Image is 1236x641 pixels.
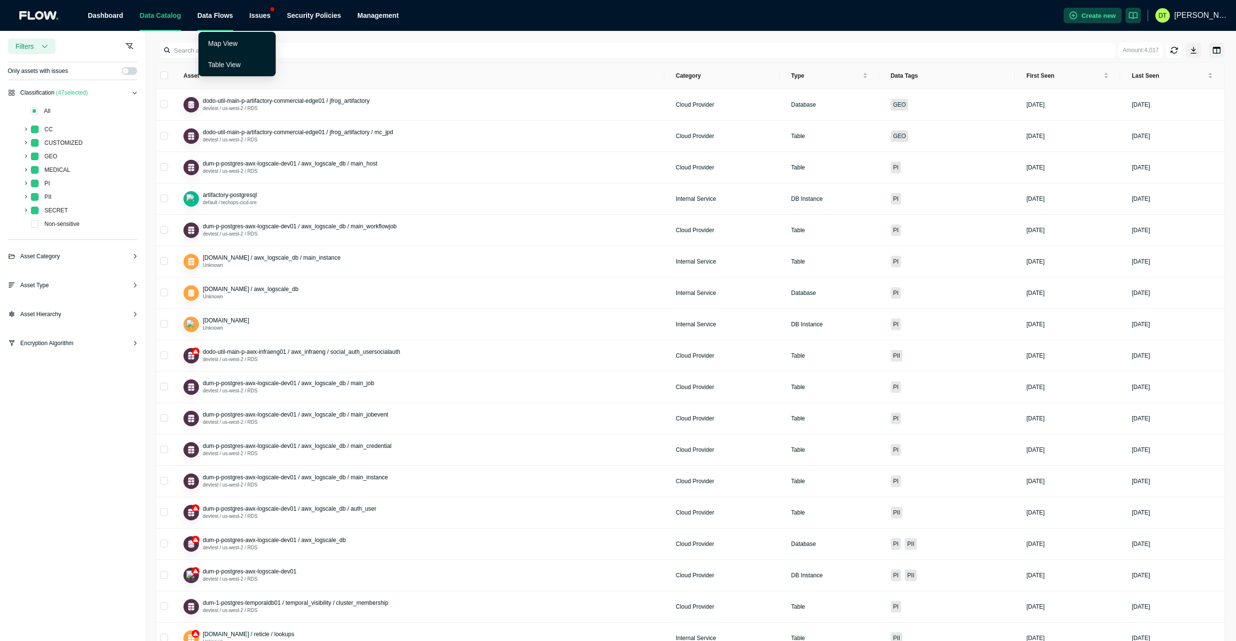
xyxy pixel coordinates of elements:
[780,246,879,278] td: Table
[183,254,653,269] div: Table[DOMAIN_NAME] / awx_logscale_db / main_instanceUnknown
[44,221,80,227] span: Non-sensitive
[664,340,780,372] td: Cloud Provider
[186,100,197,110] img: Database
[780,183,879,215] td: DB Instance
[905,570,917,581] span: PII
[664,309,780,340] td: Internal Service
[20,309,61,319] span: Asset Hierarchy
[186,539,197,549] img: Database
[203,223,397,230] button: dum-p-postgres-awx-logscale-dev01 / awx_logscale_db / main_workflowjob
[183,442,199,458] button: Table
[186,382,197,392] img: Table
[183,411,653,426] div: Tabledum-p-postgres-awx-logscale-dev01 / awx_logscale_db / main_jobeventdevtest / us-west-2 / RDS
[1132,509,1150,516] div: [DATE]
[183,317,199,332] button: DBInstance
[1026,571,1045,579] div: [DATE]
[162,42,1115,58] input: Search assets within catalog
[780,497,879,529] td: Table
[203,231,257,237] span: devtest / us-west-2 / RDS
[203,160,378,167] button: dum-p-postgres-awx-logscale-dev01 / awx_logscale_db / main_host
[1132,415,1150,422] div: [DATE]
[183,97,199,112] button: Database
[891,99,909,111] span: GEO
[891,601,901,613] span: PI
[183,505,653,520] div: Tabledum-p-postgres-awx-logscale-dev01 / awx_logscale_db / auth_userdevtest / us-west-2 / RDS
[186,257,197,267] img: Table
[1026,195,1045,203] div: [DATE]
[1132,101,1150,109] div: [DATE]
[203,514,257,519] span: devtest / us-west-2 / RDS
[44,126,53,133] span: CC
[183,191,199,207] button: DBInstance
[203,411,388,418] span: dum-p-postgres-awx-logscale-dev01 / awx_logscale_db / main_jobevent
[780,372,879,403] td: Table
[20,280,49,290] span: Asset Type
[203,631,294,638] span: [DOMAIN_NAME] / reticle / lookups
[1026,477,1045,485] div: [DATE]
[183,505,199,520] button: Table
[183,348,653,363] div: Tabledodo-util-main-p-awx-infraeng01 / awx_infraeng / social_auth_usersocialauthdevtest / us-west...
[1120,63,1224,89] th: Last Seen
[203,294,223,299] span: Unknown
[183,379,653,395] div: Tabledum-p-postgres-awx-logscale-dev01 / awx_logscale_db / main_jobdevtest / us-west-2 / RDS
[42,124,55,135] span: CC
[891,256,901,267] span: PI
[780,591,879,623] td: Table
[183,379,199,395] button: Table
[203,98,369,104] span: dodo-util-main-p-artifactory-commercial-edge01 / jfrog_artifactory
[42,105,52,117] span: All
[203,443,392,449] span: dum-p-postgres-awx-logscale-dev01 / awx_logscale_db / main_credential
[203,286,298,293] span: [DOMAIN_NAME] / awx_logscale_db
[8,309,137,327] div: Asset Hierarchy
[1026,289,1045,297] div: [DATE]
[780,121,879,152] td: Table
[203,192,257,198] span: artifactory-postgresql
[891,130,909,142] span: GEO
[1132,446,1150,454] div: [DATE]
[780,89,879,121] td: Database
[203,474,388,481] button: dum-p-postgres-awx-logscale-dev01 / awx_logscale_db / main_instance
[183,442,653,458] div: Tabledum-p-postgres-awx-logscale-dev01 / awx_logscale_db / main_credentialdevtest / us-west-2 / RDS
[186,163,197,173] img: Table
[42,151,59,162] span: GEO
[891,538,901,550] span: PI
[203,442,392,450] button: dum-p-postgres-awx-logscale-dev01 / awx_logscale_db / main_credential
[1026,258,1045,265] div: [DATE]
[203,317,249,324] span: [DOMAIN_NAME]
[20,338,73,348] span: Encryption Algorithm
[664,215,780,246] td: Cloud Provider
[203,608,257,613] span: devtest / us-west-2 / RDS
[88,12,123,19] a: Dashboard
[780,63,879,89] th: Type
[42,191,54,203] span: PII
[203,568,296,575] button: dum-p-postgres-awx-logscale-dev01
[1132,195,1150,203] div: [DATE]
[1132,258,1150,265] div: [DATE]
[1026,415,1045,422] div: [DATE]
[186,131,197,141] img: Table
[203,348,400,355] span: dodo-util-main-p-awx-infraeng01 / awx_infraeng / social_auth_usersocialauth
[780,434,879,466] td: Table
[172,63,664,89] th: Asset
[203,451,257,456] span: devtest / us-west-2 / RDS
[780,403,879,434] td: Table
[780,309,879,340] td: DB Instance
[183,568,199,583] button: DBInstance
[1132,320,1150,328] div: [DATE]
[664,246,780,278] td: Internal Service
[203,129,393,136] span: dodo-util-main-p-artifactory-commercial-edge01 / jfrog_artifactory / mc_jpd
[1026,540,1045,548] div: [DATE]
[183,285,653,301] div: Database[DOMAIN_NAME] / awx_logscale_dbUnknown
[8,88,137,105] div: Classification (47selected)
[1132,132,1150,140] div: [DATE]
[664,183,780,215] td: Internal Service
[664,63,780,89] th: Category
[1026,226,1045,234] div: [DATE]
[44,108,50,114] span: All
[891,444,901,456] span: PI
[664,121,780,152] td: Cloud Provider
[203,254,340,262] button: [DOMAIN_NAME] / awx_logscale_db / main_instance
[203,380,374,387] span: dum-p-postgres-awx-logscale-dev01 / awx_logscale_db / main_job
[1132,603,1150,611] div: [DATE]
